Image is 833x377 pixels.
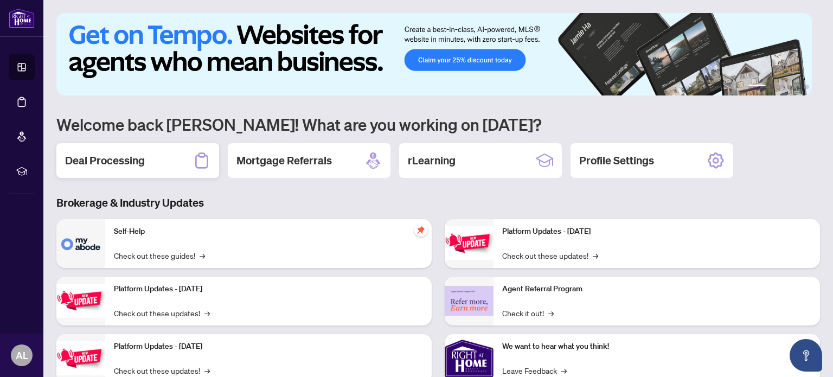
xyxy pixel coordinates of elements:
p: We want to hear what you think! [502,341,811,353]
button: 6 [805,85,809,89]
img: logo [9,8,35,28]
button: 3 [779,85,783,89]
span: → [200,250,205,261]
span: → [204,365,210,376]
span: → [561,365,567,376]
p: Platform Updates - [DATE] [502,226,811,238]
p: Platform Updates - [DATE] [114,341,423,353]
h2: Mortgage Referrals [236,153,332,168]
a: Check out these updates!→ [114,307,210,319]
h2: Profile Settings [579,153,654,168]
h3: Brokerage & Industry Updates [56,195,820,210]
img: Agent Referral Program [445,286,494,316]
h1: Welcome back [PERSON_NAME]! What are you working on [DATE]? [56,114,820,135]
img: Self-Help [56,219,105,268]
button: 1 [748,85,766,89]
a: Check out these updates!→ [502,250,598,261]
span: → [593,250,598,261]
a: Check it out!→ [502,307,554,319]
span: AL [16,348,28,363]
img: Platform Updates - September 16, 2025 [56,284,105,318]
img: Platform Updates - June 23, 2025 [445,226,494,260]
a: Leave Feedback→ [502,365,567,376]
span: → [204,307,210,319]
img: Platform Updates - July 21, 2025 [56,341,105,375]
a: Check out these updates!→ [114,365,210,376]
p: Platform Updates - [DATE] [114,283,423,295]
h2: rLearning [408,153,456,168]
button: 2 [770,85,774,89]
span: → [548,307,554,319]
h2: Deal Processing [65,153,145,168]
a: Check out these guides!→ [114,250,205,261]
p: Agent Referral Program [502,283,811,295]
button: 5 [796,85,800,89]
button: Open asap [790,339,822,372]
p: Self-Help [114,226,423,238]
span: pushpin [414,223,427,237]
button: 4 [787,85,792,89]
img: Slide 0 [56,13,812,95]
